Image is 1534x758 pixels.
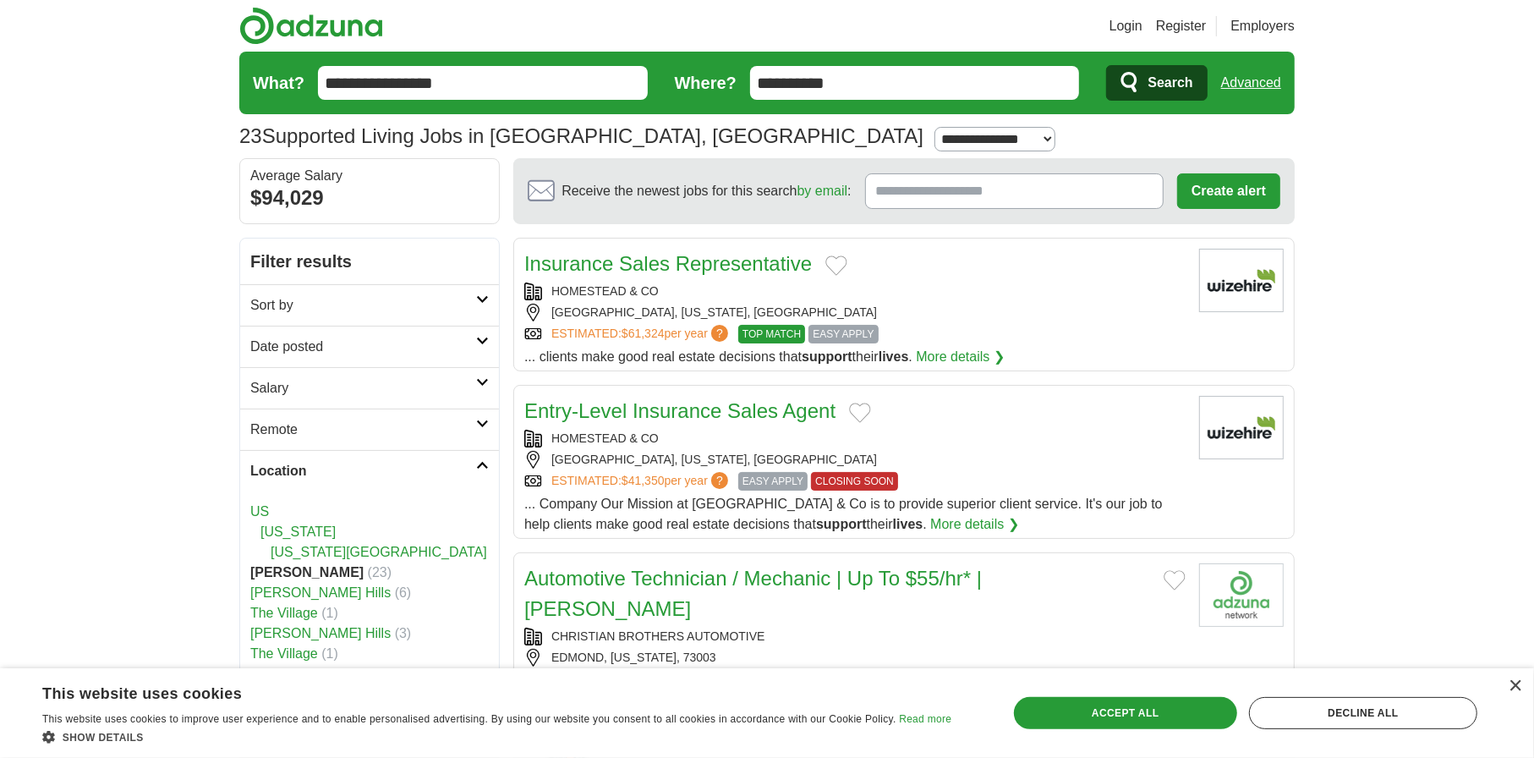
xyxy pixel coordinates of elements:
strong: [PERSON_NAME] [250,565,364,579]
a: Remote [240,409,499,450]
img: Company logo [1199,396,1284,459]
button: Search [1106,65,1207,101]
div: EDMOND, [US_STATE], 73003 [524,649,1186,667]
button: Add to favorite jobs [1164,570,1186,590]
button: Add to favorite jobs [825,255,847,276]
button: Add to favorite jobs [849,403,871,423]
a: Advanced [1221,66,1281,100]
span: (23) [368,565,392,579]
a: More details ❯ [916,347,1005,367]
strong: lives [879,349,909,364]
img: Adzuna logo [239,7,383,45]
div: [GEOGRAPHIC_DATA], [US_STATE], [GEOGRAPHIC_DATA] [524,304,1186,321]
a: Employers [1230,16,1295,36]
h1: Supported Living Jobs in [GEOGRAPHIC_DATA], [GEOGRAPHIC_DATA] [239,124,923,147]
span: EASY APPLY [808,325,878,343]
span: ... clients make good real estate decisions that their . [524,349,912,364]
div: Average Salary [250,169,489,183]
a: The Village [250,606,318,620]
h2: Sort by [250,295,476,316]
a: Insurance Sales Representative [524,252,812,275]
span: EASY APPLY [738,472,808,491]
h2: Salary [250,378,476,398]
span: (6) [395,585,412,600]
a: The Village [250,646,318,661]
span: TOP MATCH [738,325,805,343]
div: $94,029 [250,183,489,213]
h2: Date posted [250,337,476,357]
div: HOMESTEAD & CO [524,430,1186,448]
strong: support [816,517,867,531]
span: (1) [321,606,338,620]
div: Accept all [1014,697,1237,729]
label: What? [253,70,304,96]
button: Create alert [1177,173,1280,209]
a: US [250,504,269,519]
a: Register [1156,16,1207,36]
a: Login [1109,16,1142,36]
span: $61,324 [622,327,665,340]
div: HOMESTEAD & CO [524,283,1186,300]
a: [PERSON_NAME] Hills [250,585,391,600]
span: Receive the newest jobs for this search : [562,181,851,201]
a: Location [240,450,499,492]
h2: Location [250,461,476,481]
a: [US_STATE] [260,525,336,539]
a: [PERSON_NAME] Hills [250,626,391,640]
div: [GEOGRAPHIC_DATA], [US_STATE], [GEOGRAPHIC_DATA] [524,451,1186,469]
span: $41,350 [622,474,665,487]
img: Company logo [1199,249,1284,312]
span: Search [1148,66,1192,100]
h2: Remote [250,420,476,440]
a: Entry-Level Insurance Sales Agent [524,399,835,422]
span: CLOSING SOON [811,472,898,491]
div: Decline all [1249,697,1477,729]
span: (3) [395,626,412,640]
span: 23 [239,121,262,151]
a: Sort by [240,284,499,326]
div: CHRISTIAN BROTHERS AUTOMOTIVE [524,628,1186,645]
strong: lives [893,517,923,531]
span: ... Company Our Mission at [GEOGRAPHIC_DATA] & Co is to provide superior client service. It's our... [524,497,1163,531]
a: ESTIMATED:$61,324per year? [551,325,731,343]
a: ESTIMATED:$41,350per year? [551,472,731,491]
a: Date posted [240,326,499,367]
a: Automotive Technician / Mechanic | Up To $55/hr* | [PERSON_NAME] [524,567,982,620]
div: Close [1509,680,1521,693]
span: Show details [63,732,144,744]
label: Where? [675,70,737,96]
span: ? [711,325,728,342]
span: This website uses cookies to improve user experience and to enable personalised advertising. By u... [42,713,896,725]
div: Show details [42,728,951,745]
img: Company logo [1199,563,1284,627]
span: ? [711,472,728,489]
a: More details ❯ [930,514,1019,535]
a: Salary [240,367,499,409]
div: This website uses cookies [42,678,909,704]
a: by email [797,184,848,198]
a: [US_STATE][GEOGRAPHIC_DATA] [271,545,487,559]
a: Read more, opens a new window [899,713,951,725]
span: (1) [321,646,338,661]
strong: support [802,349,852,364]
h2: Filter results [240,239,499,284]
